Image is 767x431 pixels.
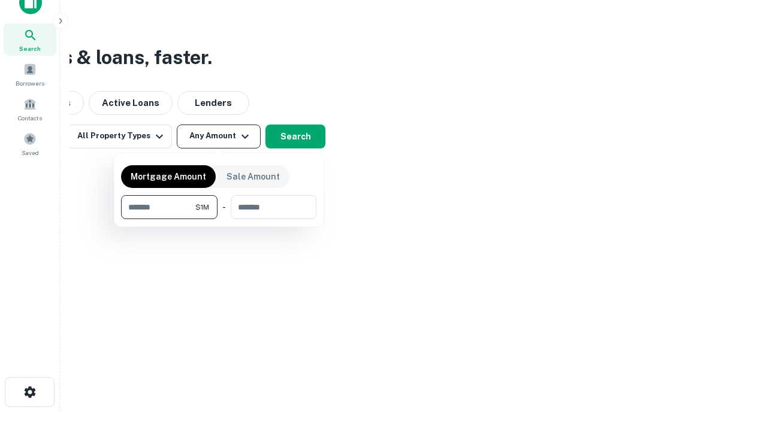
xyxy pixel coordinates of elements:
[222,195,226,219] div: -
[131,170,206,183] p: Mortgage Amount
[227,170,280,183] p: Sale Amount
[707,335,767,393] iframe: Chat Widget
[195,202,209,213] span: $1M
